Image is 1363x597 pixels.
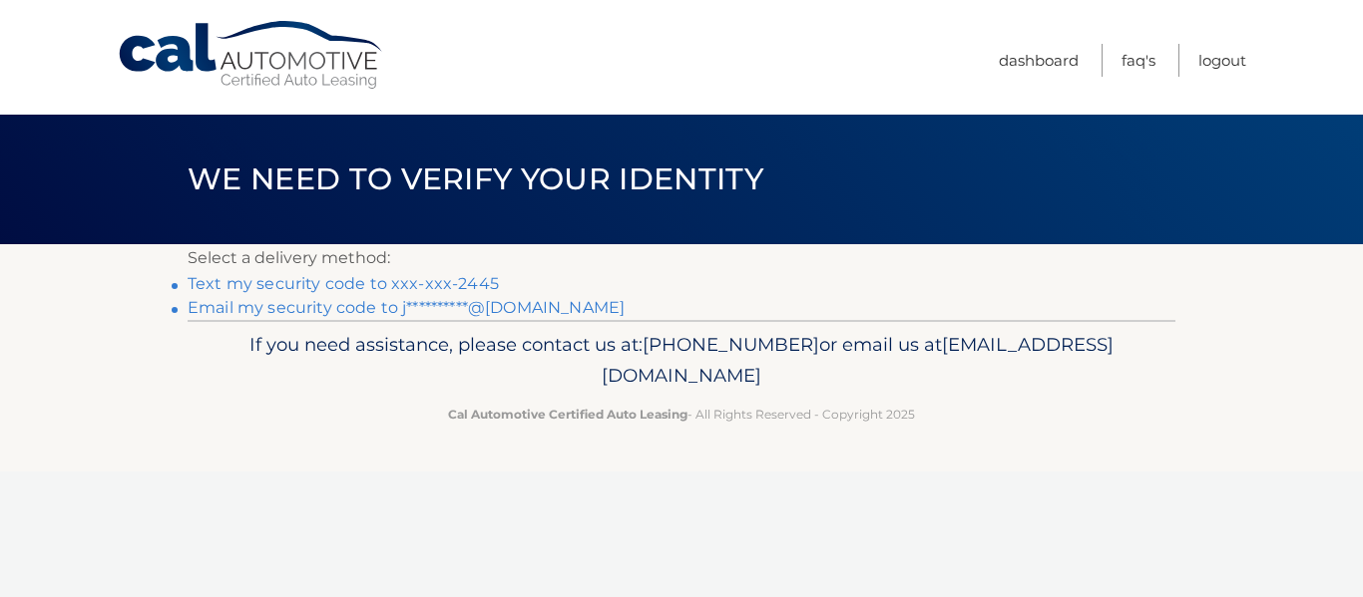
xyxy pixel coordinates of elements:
p: - All Rights Reserved - Copyright 2025 [201,404,1162,425]
span: We need to verify your identity [188,160,763,197]
a: FAQ's [1122,44,1155,77]
a: Cal Automotive [117,20,386,91]
p: If you need assistance, please contact us at: or email us at [201,329,1162,393]
strong: Cal Automotive Certified Auto Leasing [448,407,687,422]
a: Logout [1198,44,1246,77]
p: Select a delivery method: [188,244,1175,272]
span: [PHONE_NUMBER] [643,333,819,356]
a: Email my security code to j**********@[DOMAIN_NAME] [188,298,625,317]
a: Dashboard [999,44,1079,77]
a: Text my security code to xxx-xxx-2445 [188,274,499,293]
